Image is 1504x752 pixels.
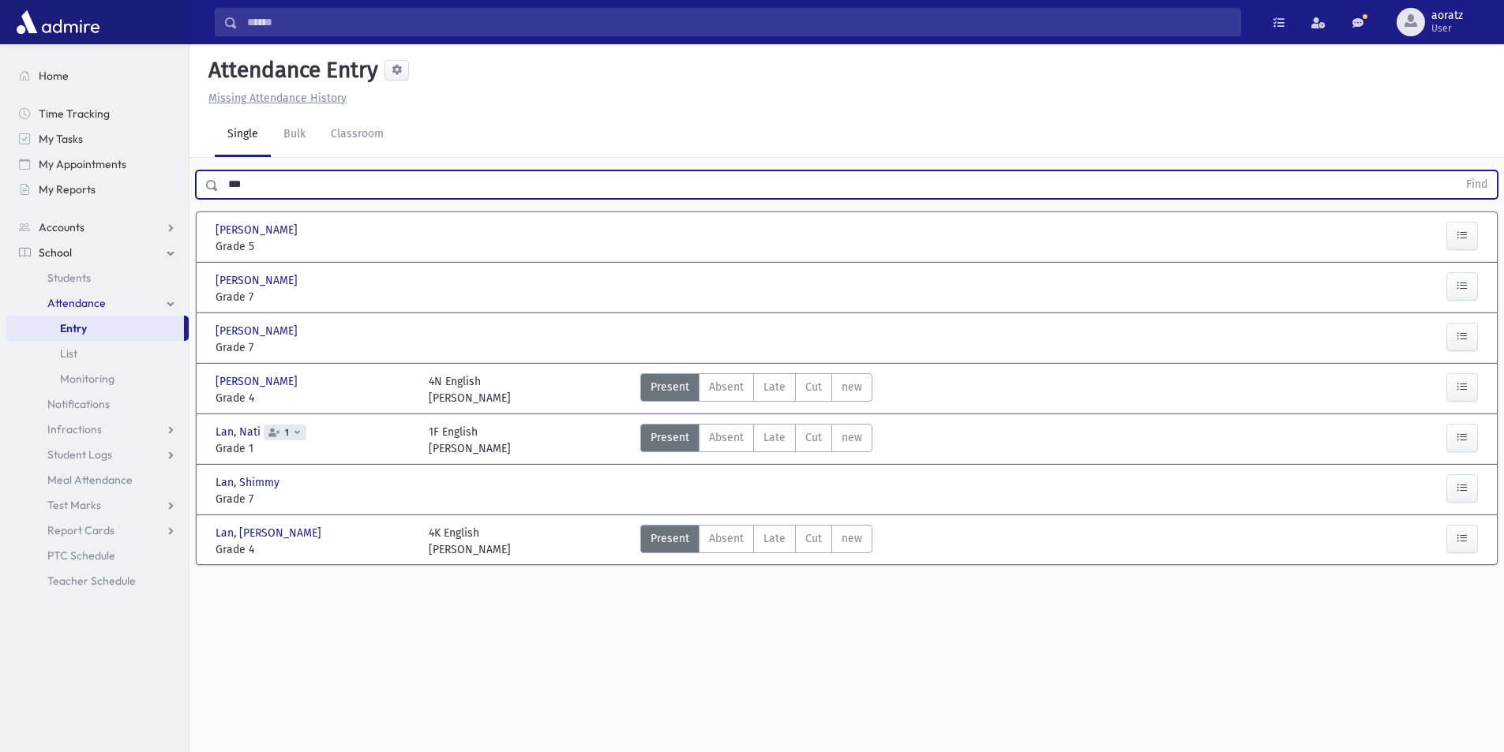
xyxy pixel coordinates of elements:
[6,391,189,417] a: Notifications
[216,373,301,390] span: [PERSON_NAME]
[318,113,396,157] a: Classroom
[216,238,413,255] span: Grade 5
[6,366,189,391] a: Monitoring
[429,373,511,406] div: 4N English [PERSON_NAME]
[763,530,786,547] span: Late
[6,152,189,177] a: My Appointments
[842,530,862,547] span: new
[6,341,189,366] a: List
[238,8,1240,36] input: Search
[6,442,189,467] a: Student Logs
[709,530,744,547] span: Absent
[6,101,189,126] a: Time Tracking
[216,272,301,289] span: [PERSON_NAME]
[216,541,413,558] span: Grade 4
[215,113,271,157] a: Single
[763,379,786,395] span: Late
[6,240,189,265] a: School
[6,177,189,202] a: My Reports
[6,417,189,442] a: Infractions
[216,424,264,440] span: Lan, Nati
[763,429,786,446] span: Late
[216,491,413,507] span: Grade 7
[640,373,872,406] div: AttTypes
[805,530,822,547] span: Cut
[47,296,106,310] span: Attendance
[39,157,126,171] span: My Appointments
[13,6,103,38] img: AdmirePro
[216,390,413,406] span: Grade 4
[47,447,112,462] span: Student Logs
[805,429,822,446] span: Cut
[842,379,862,395] span: new
[39,182,96,196] span: My Reports
[6,126,189,152] a: My Tasks
[39,220,84,234] span: Accounts
[47,473,133,487] span: Meal Attendance
[6,467,189,492] a: Meal Attendance
[429,424,511,457] div: 1F English [PERSON_NAME]
[39,69,69,83] span: Home
[1457,171,1497,198] button: Find
[47,397,110,411] span: Notifications
[216,339,413,356] span: Grade 7
[216,222,301,238] span: [PERSON_NAME]
[651,379,689,395] span: Present
[805,379,822,395] span: Cut
[651,530,689,547] span: Present
[60,321,87,335] span: Entry
[6,290,189,316] a: Attendance
[216,525,324,541] span: Lan, [PERSON_NAME]
[216,440,413,457] span: Grade 1
[60,372,114,386] span: Monitoring
[271,113,318,157] a: Bulk
[709,379,744,395] span: Absent
[216,289,413,305] span: Grade 7
[1431,22,1463,35] span: User
[6,518,189,543] a: Report Cards
[709,429,744,446] span: Absent
[6,568,189,593] a: Teacher Schedule
[282,428,292,438] span: 1
[47,548,115,563] span: PTC Schedule
[6,215,189,240] a: Accounts
[6,316,184,341] a: Entry
[6,265,189,290] a: Students
[651,429,689,446] span: Present
[47,498,101,512] span: Test Marks
[60,346,77,361] span: List
[6,492,189,518] a: Test Marks
[6,543,189,568] a: PTC Schedule
[1431,9,1463,22] span: aoratz
[39,107,110,121] span: Time Tracking
[640,424,872,457] div: AttTypes
[39,245,72,260] span: School
[202,92,347,105] a: Missing Attendance History
[47,574,136,588] span: Teacher Schedule
[39,132,83,146] span: My Tasks
[216,323,301,339] span: [PERSON_NAME]
[47,271,91,285] span: Students
[842,429,862,446] span: new
[640,525,872,558] div: AttTypes
[202,57,378,84] h5: Attendance Entry
[6,63,189,88] a: Home
[216,474,283,491] span: Lan, Shimmy
[429,525,511,558] div: 4K English [PERSON_NAME]
[47,523,114,537] span: Report Cards
[47,422,102,436] span: Infractions
[208,92,347,105] u: Missing Attendance History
